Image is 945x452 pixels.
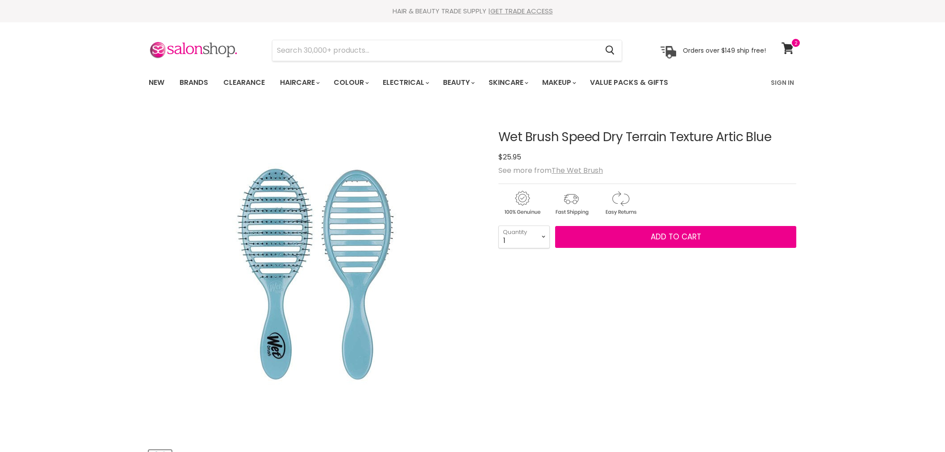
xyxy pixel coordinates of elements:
select: Quantity [498,226,550,248]
h1: Wet Brush Speed Dry Terrain Texture Artic Blue [498,130,796,144]
div: Wet Brush Speed Dry Terrain Texture Artic Blue image. Click or Scroll to Zoom. [149,108,482,442]
a: Colour [327,73,374,92]
p: Orders over $149 ship free! [683,46,766,54]
a: The Wet Brush [552,165,603,176]
img: returns.gif [597,189,644,217]
a: Value Packs & Gifts [583,73,675,92]
a: Electrical [376,73,435,92]
div: HAIR & BEAUTY TRADE SUPPLY | [138,7,807,16]
a: Brands [173,73,215,92]
span: Add to cart [651,231,701,242]
input: Search [272,40,598,61]
a: Makeup [535,73,581,92]
img: Wet Brush Speed Dry Terrain Texture Artic Blue [204,163,427,386]
img: shipping.gif [548,189,595,217]
ul: Main menu [142,70,720,96]
span: See more from [498,165,603,176]
a: New [142,73,171,92]
button: Add to cart [555,226,796,248]
nav: Main [138,70,807,96]
form: Product [272,40,622,61]
span: $25.95 [498,152,521,162]
a: Beauty [436,73,480,92]
a: Clearance [217,73,272,92]
img: genuine.gif [498,189,546,217]
a: Haircare [273,73,325,92]
a: Sign In [765,73,799,92]
a: Skincare [482,73,534,92]
a: GET TRADE ACCESS [490,6,553,16]
button: Search [598,40,622,61]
